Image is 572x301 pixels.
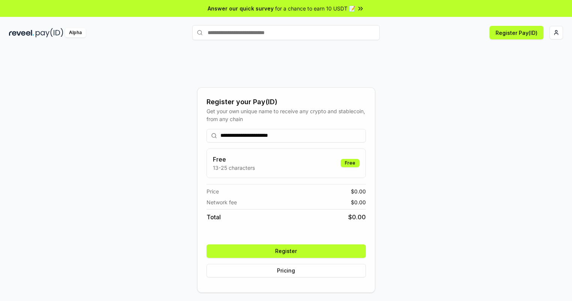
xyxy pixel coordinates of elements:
[65,28,86,37] div: Alpha
[213,155,255,164] h3: Free
[351,198,366,206] span: $ 0.00
[351,187,366,195] span: $ 0.00
[348,213,366,222] span: $ 0.00
[275,4,355,12] span: for a chance to earn 10 USDT 📝
[207,198,237,206] span: Network fee
[207,107,366,123] div: Get your own unique name to receive any crypto and stablecoin, from any chain
[207,213,221,222] span: Total
[207,97,366,107] div: Register your Pay(ID)
[36,28,63,37] img: pay_id
[213,164,255,172] p: 13-25 characters
[341,159,359,167] div: Free
[9,28,34,37] img: reveel_dark
[490,26,544,39] button: Register Pay(ID)
[207,244,366,258] button: Register
[207,264,366,277] button: Pricing
[207,187,219,195] span: Price
[208,4,274,12] span: Answer our quick survey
